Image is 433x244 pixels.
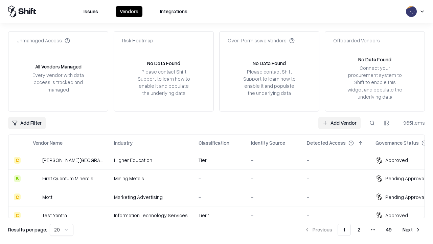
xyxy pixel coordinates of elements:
[307,157,365,164] div: -
[251,139,285,146] div: Identity Source
[14,175,21,182] div: B
[307,194,365,201] div: -
[228,37,295,44] div: Over-Permissive Vendors
[33,157,40,164] img: Reichman University
[114,212,188,219] div: Information Technology Services
[42,157,103,164] div: [PERSON_NAME][GEOGRAPHIC_DATA]
[251,194,296,201] div: -
[385,157,408,164] div: Approved
[199,175,240,182] div: -
[156,6,191,17] button: Integrations
[14,194,21,200] div: C
[381,224,397,236] button: 49
[199,157,240,164] div: Tier 1
[114,157,188,164] div: Higher Education
[253,60,286,67] div: No Data Found
[114,194,188,201] div: Marketing Advertising
[42,175,93,182] div: First Quantum Minerals
[333,37,380,44] div: Offboarded Vendors
[241,68,297,97] div: Please contact Shift Support to learn how to enable it and populate the underlying data
[8,117,46,129] button: Add Filter
[79,6,102,17] button: Issues
[199,194,240,201] div: -
[307,139,346,146] div: Detected Access
[33,194,40,200] img: Motti
[35,63,82,70] div: All Vendors Managed
[199,139,229,146] div: Classification
[352,224,366,236] button: 2
[8,226,47,233] p: Results per page:
[199,212,240,219] div: Tier 1
[358,56,391,63] div: No Data Found
[385,212,408,219] div: Approved
[114,175,188,182] div: Mining Metals
[307,212,365,219] div: -
[33,139,63,146] div: Vendor Name
[251,175,296,182] div: -
[42,212,67,219] div: Test Yantra
[14,212,21,219] div: C
[300,224,425,236] nav: pagination
[33,212,40,219] img: Test Yantra
[318,117,361,129] a: Add Vendor
[398,224,425,236] button: Next
[122,37,153,44] div: Risk Heatmap
[347,64,403,100] div: Connect your procurement system to Shift to enable this widget and populate the underlying data
[251,212,296,219] div: -
[33,175,40,182] img: First Quantum Minerals
[385,194,425,201] div: Pending Approval
[116,6,142,17] button: Vendors
[42,194,53,201] div: Motti
[147,60,180,67] div: No Data Found
[14,157,21,164] div: C
[338,224,351,236] button: 1
[30,72,86,93] div: Every vendor with data access is tracked and managed
[114,139,133,146] div: Industry
[307,175,365,182] div: -
[251,157,296,164] div: -
[375,139,419,146] div: Governance Status
[398,119,425,126] div: 965 items
[17,37,70,44] div: Unmanaged Access
[136,68,192,97] div: Please contact Shift Support to learn how to enable it and populate the underlying data
[385,175,425,182] div: Pending Approval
